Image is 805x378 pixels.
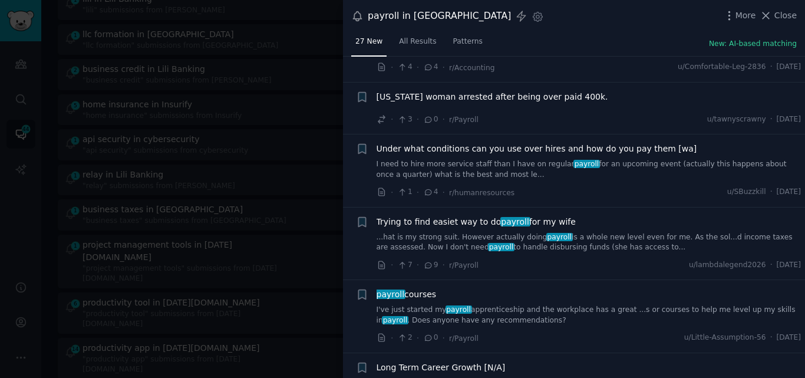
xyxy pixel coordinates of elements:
[423,187,438,198] span: 4
[368,9,511,24] div: payroll in [GEOGRAPHIC_DATA]
[449,189,514,197] span: r/humanresources
[723,9,756,22] button: More
[377,288,437,301] a: payrollcourses
[443,332,445,344] span: ·
[382,316,408,324] span: payroll
[446,305,472,314] span: payroll
[399,37,436,47] span: All Results
[488,243,514,251] span: payroll
[417,113,419,126] span: ·
[397,260,412,271] span: 7
[417,332,419,344] span: ·
[678,62,766,73] span: u/Comfortable-Leg-2836
[777,114,801,125] span: [DATE]
[377,143,697,155] a: Under what conditions can you use over hires and how do you pay them [wa]
[423,260,438,271] span: 9
[377,288,437,301] span: courses
[443,61,445,74] span: ·
[760,9,797,22] button: Close
[777,333,801,343] span: [DATE]
[546,233,573,241] span: payroll
[443,186,445,199] span: ·
[355,37,382,47] span: 27 New
[777,187,801,198] span: [DATE]
[449,334,479,343] span: r/Payroll
[777,62,801,73] span: [DATE]
[391,259,393,271] span: ·
[397,114,412,125] span: 3
[397,333,412,343] span: 2
[449,116,479,124] span: r/Payroll
[709,39,797,50] button: New: AI-based matching
[770,62,773,73] span: ·
[449,261,479,269] span: r/Payroll
[443,259,445,271] span: ·
[423,333,438,343] span: 0
[377,232,801,253] a: ...hat is my strong suit. However actually doingpayrollis a whole new level even for me. As the s...
[735,9,756,22] span: More
[417,259,419,271] span: ·
[417,61,419,74] span: ·
[770,114,773,125] span: ·
[423,114,438,125] span: 0
[770,187,773,198] span: ·
[395,32,440,57] a: All Results
[391,61,393,74] span: ·
[707,114,766,125] span: u/tawnyscrawny
[449,32,487,57] a: Patterns
[377,91,608,103] a: [US_STATE] woman arrested after being over paid 400k.
[391,332,393,344] span: ·
[453,37,483,47] span: Patterns
[375,290,405,299] span: payroll
[417,186,419,199] span: ·
[770,260,773,271] span: ·
[377,216,576,228] span: Trying to find easiet way to do for my wife
[397,62,412,73] span: 4
[443,113,445,126] span: ·
[377,159,801,180] a: I need to hire more service staff than I have on regularpayrollfor an upcoming event (actually th...
[727,187,766,198] span: u/SBuzzkill
[423,62,438,73] span: 4
[777,260,801,271] span: [DATE]
[573,160,600,168] span: payroll
[397,187,412,198] span: 1
[391,113,393,126] span: ·
[377,305,801,326] a: I've just started mypayrollapprenticeship and the workplace has a great ...s or courses to help m...
[377,216,576,228] a: Trying to find easiet way to dopayrollfor my wife
[500,217,530,226] span: payroll
[684,333,766,343] span: u/Little-Assumption-56
[774,9,797,22] span: Close
[689,260,766,271] span: u/lambdalegend2026
[377,361,506,374] a: Long Term Career Growth [N/A]
[351,32,387,57] a: 27 New
[770,333,773,343] span: ·
[391,186,393,199] span: ·
[449,64,495,72] span: r/Accounting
